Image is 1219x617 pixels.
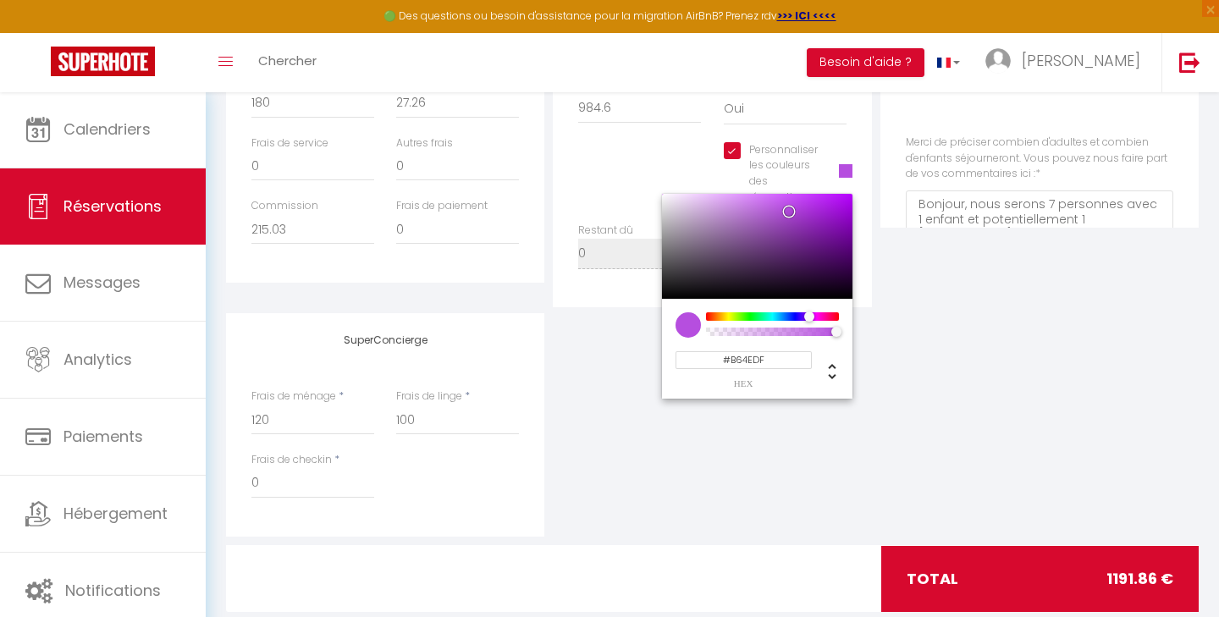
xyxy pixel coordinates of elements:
span: hex [676,379,812,388]
a: >>> ICI <<<< [777,8,836,23]
img: ... [985,48,1011,74]
img: logout [1179,52,1200,73]
h4: SuperConcierge [251,334,519,346]
div: total [881,546,1200,612]
label: Autres frais [396,135,453,151]
span: Hébergement [63,503,168,524]
span: Messages [63,272,141,293]
span: Paiements [63,426,143,447]
label: Frais de linge [396,388,462,405]
label: Restant dû [578,223,633,239]
span: Chercher [258,52,317,69]
label: Merci de préciser combien d'adultes et combien d'enfants séjourneront. Vous pouvez nous faire par... [906,135,1173,183]
div: Change another color definition [812,351,839,388]
span: Calendriers [63,118,151,140]
a: Chercher [245,33,329,92]
span: Réservations [63,196,162,217]
label: Frais de service [251,135,328,151]
label: Frais de ménage [251,388,336,405]
span: Notifications [65,580,161,601]
img: Super Booking [51,47,155,76]
label: Frais de paiement [396,198,488,214]
button: Besoin d'aide ? [807,48,924,77]
a: ... [PERSON_NAME] [973,33,1161,92]
span: Analytics [63,349,132,370]
label: Commission [251,198,318,214]
span: 1191.86 € [1106,567,1173,591]
span: [PERSON_NAME] [1022,50,1140,71]
label: Personnaliser les couleurs des réservations [741,142,818,206]
label: Frais de checkin [251,452,332,468]
input: hex [676,351,812,369]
